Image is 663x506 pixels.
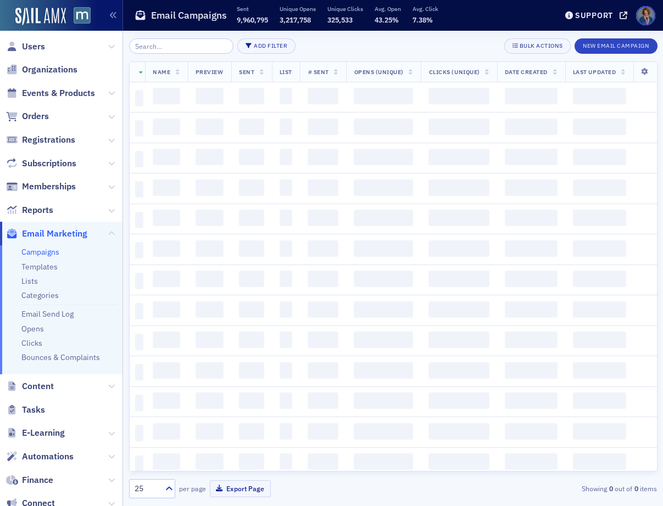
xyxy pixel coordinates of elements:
[280,88,292,104] span: ‌
[196,210,224,226] span: ‌
[308,119,338,135] span: ‌
[354,240,413,257] span: ‌
[22,404,45,416] span: Tasks
[505,423,558,440] span: ‌
[505,453,558,470] span: ‌
[280,271,292,287] span: ‌
[428,88,489,104] span: ‌
[354,179,413,196] span: ‌
[239,179,264,196] span: ‌
[308,301,338,318] span: ‌
[237,38,296,54] button: Add Filter
[489,483,658,493] div: Showing out of items
[135,425,143,441] span: ‌
[6,181,76,193] a: Memberships
[22,204,53,216] span: Reports
[135,456,143,472] span: ‌
[6,380,54,392] a: Content
[22,110,49,122] span: Orders
[210,480,271,497] button: Export Page
[354,392,413,409] span: ‌
[135,242,143,258] span: ‌
[280,68,292,76] span: List
[413,5,438,13] p: Avg. Click
[196,423,224,440] span: ‌
[354,362,413,379] span: ‌
[22,427,65,439] span: E-Learning
[354,119,413,135] span: ‌
[129,38,234,54] input: Search…
[196,453,224,470] span: ‌
[153,149,180,165] span: ‌
[280,362,292,379] span: ‌
[354,453,413,470] span: ‌
[15,8,66,25] img: SailAMX
[573,362,626,379] span: ‌
[153,179,180,196] span: ‌
[354,331,413,348] span: ‌
[239,453,264,470] span: ‌
[6,427,65,439] a: E-Learning
[308,149,338,165] span: ‌
[308,240,338,257] span: ‌
[354,271,413,287] span: ‌
[573,301,626,318] span: ‌
[135,303,143,319] span: ‌
[505,331,558,348] span: ‌
[375,5,401,13] p: Avg. Open
[308,392,338,409] span: ‌
[22,181,76,193] span: Memberships
[354,423,413,440] span: ‌
[196,149,224,165] span: ‌
[505,362,558,379] span: ‌
[428,423,489,440] span: ‌
[505,240,558,257] span: ‌
[239,271,264,287] span: ‌
[239,149,264,165] span: ‌
[196,240,224,257] span: ‌
[280,119,292,135] span: ‌
[239,210,264,226] span: ‌
[153,301,180,318] span: ‌
[135,364,143,380] span: ‌
[22,158,76,170] span: Subscriptions
[280,5,316,13] p: Unique Opens
[308,68,329,76] span: # Sent
[22,134,75,146] span: Registrations
[135,90,143,106] span: ‌
[573,88,626,104] span: ‌
[505,301,558,318] span: ‌
[22,87,95,99] span: Events & Products
[22,474,53,486] span: Finance
[575,10,613,20] div: Support
[135,181,143,198] span: ‌
[375,15,399,24] span: 43.25%
[153,423,180,440] span: ‌
[505,271,558,287] span: ‌
[135,334,143,350] span: ‌
[196,301,224,318] span: ‌
[280,423,292,440] span: ‌
[504,38,571,54] button: Bulk Actions
[153,210,180,226] span: ‌
[239,392,264,409] span: ‌
[239,362,264,379] span: ‌
[21,276,38,286] a: Lists
[413,15,433,24] span: 7.38%
[520,43,562,49] div: Bulk Actions
[573,210,626,226] span: ‌
[153,392,180,409] span: ‌
[428,210,489,226] span: ‌
[428,453,489,470] span: ‌
[573,423,626,440] span: ‌
[153,331,180,348] span: ‌
[179,483,206,493] label: per page
[135,483,159,494] div: 25
[505,119,558,135] span: ‌
[153,68,170,76] span: Name
[21,262,58,272] a: Templates
[354,301,413,318] span: ‌
[196,392,224,409] span: ‌
[428,149,489,165] span: ‌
